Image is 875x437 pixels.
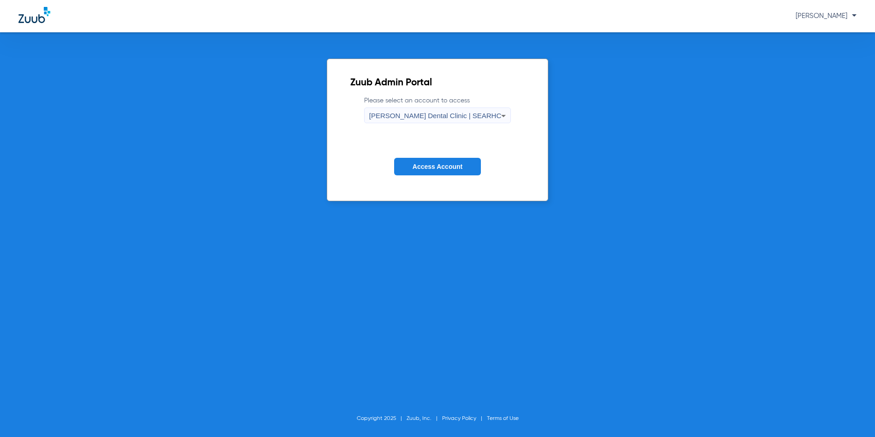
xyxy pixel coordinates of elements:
[442,416,476,421] a: Privacy Policy
[364,96,511,123] label: Please select an account to access
[413,163,462,170] span: Access Account
[350,78,525,88] h2: Zuub Admin Portal
[829,393,875,437] iframe: Chat Widget
[407,414,442,423] li: Zuub, Inc.
[487,416,519,421] a: Terms of Use
[394,158,481,176] button: Access Account
[357,414,407,423] li: Copyright 2025
[369,112,501,120] span: [PERSON_NAME] Dental Clinic | SEARHC
[796,12,857,19] span: [PERSON_NAME]
[18,7,50,23] img: Zuub Logo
